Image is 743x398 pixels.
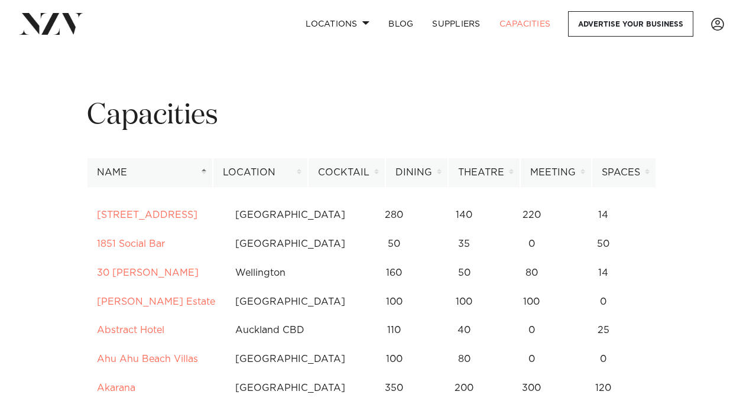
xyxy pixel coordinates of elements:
a: Akarana [97,383,135,393]
td: 280 [355,201,433,230]
a: [STREET_ADDRESS] [97,210,197,220]
td: 50 [567,230,639,259]
h1: Capacities [87,97,656,135]
td: 110 [355,316,433,345]
td: 0 [495,230,567,259]
td: 100 [355,288,433,317]
td: 1 [639,230,703,259]
th: Name: activate to sort column descending [87,158,213,187]
a: 30 [PERSON_NAME] [97,268,199,278]
td: Auckland CBD [225,316,355,345]
td: Wellington [225,259,355,288]
th: Theatre: activate to sort column ascending [448,158,520,187]
td: 14 [567,259,639,288]
a: 1851 Social Bar [97,239,165,249]
img: nzv-logo.png [19,13,83,34]
td: 220 [495,201,567,230]
td: 80 [495,259,567,288]
a: SUPPLIERS [423,11,489,37]
td: [GEOGRAPHIC_DATA] [225,288,355,317]
td: 6 [639,201,703,230]
td: [GEOGRAPHIC_DATA] [225,345,355,374]
a: BLOG [379,11,423,37]
td: 140 [433,201,495,230]
td: 9 [639,259,703,288]
td: 3 [639,288,703,317]
td: 100 [433,288,495,317]
a: Locations [296,11,379,37]
td: 0 [495,345,567,374]
td: 50 [355,230,433,259]
th: Location: activate to sort column ascending [213,158,308,187]
a: Abstract Hotel [97,325,164,335]
td: 0 [567,345,639,374]
td: 0 [495,316,567,345]
td: 40 [433,316,495,345]
td: [GEOGRAPHIC_DATA] [225,230,355,259]
td: 160 [355,259,433,288]
a: [PERSON_NAME] Estate [97,297,215,306]
td: 14 [567,201,639,230]
td: 1 [639,345,703,374]
td: 0 [567,288,639,317]
td: 50 [433,259,495,288]
th: Meeting: activate to sort column ascending [520,158,592,187]
td: 25 [567,316,639,345]
td: 80 [433,345,495,374]
td: 100 [355,345,433,374]
a: Advertise your business [568,11,693,37]
td: 35 [433,230,495,259]
a: Capacities [490,11,560,37]
a: Ahu Ahu Beach Villas [97,354,198,364]
th: Dining: activate to sort column ascending [385,158,448,187]
th: Spaces: activate to sort column ascending [592,158,656,187]
td: 100 [495,288,567,317]
td: [GEOGRAPHIC_DATA] [225,201,355,230]
td: 1 [639,316,703,345]
th: Cocktail: activate to sort column ascending [308,158,385,187]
